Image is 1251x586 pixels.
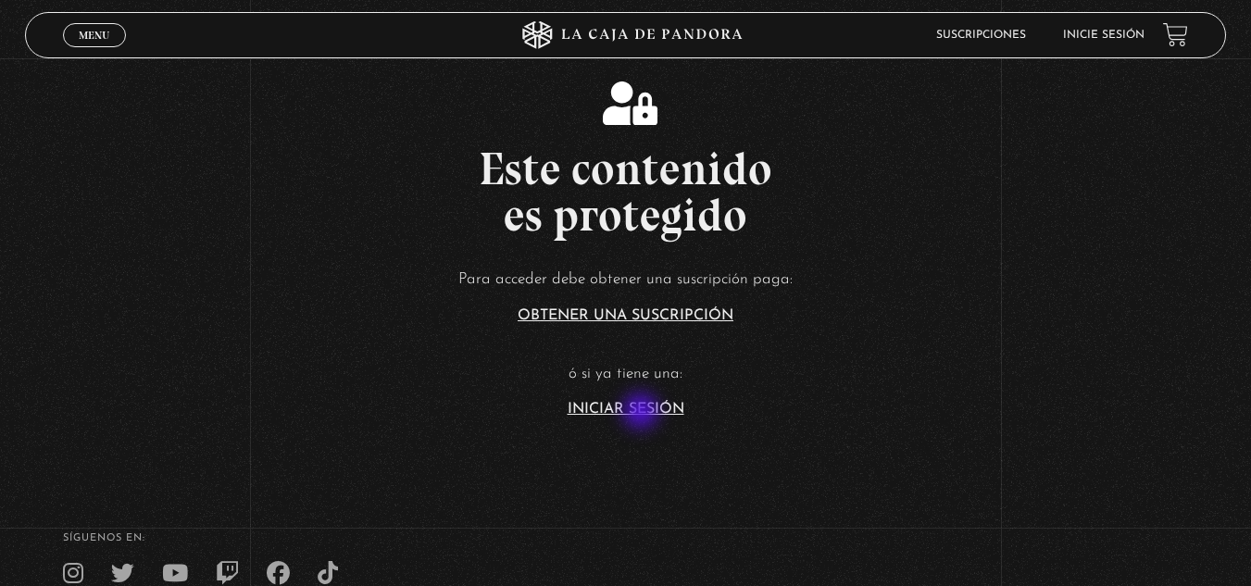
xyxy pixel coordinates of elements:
a: Inicie sesión [1063,30,1145,41]
a: Suscripciones [936,30,1026,41]
span: Menu [79,30,109,41]
a: View your shopping cart [1163,22,1188,47]
a: Iniciar Sesión [568,402,684,417]
a: Obtener una suscripción [518,308,733,323]
span: Cerrar [72,44,116,57]
h4: SÍguenos en: [63,533,1189,543]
